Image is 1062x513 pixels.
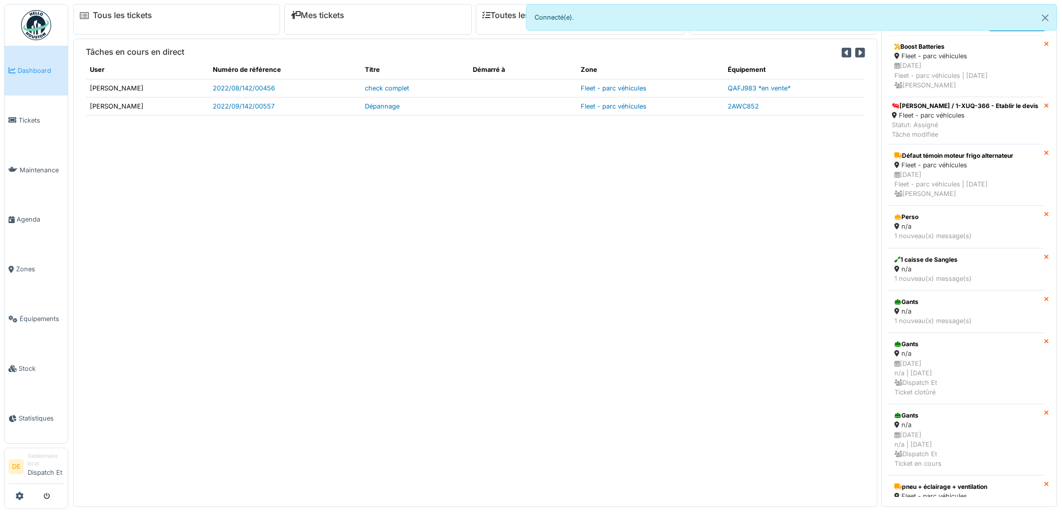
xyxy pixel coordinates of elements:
[361,61,469,79] th: Titre
[5,195,68,245] a: Agenda
[581,102,646,110] a: Fleet - parc véhicules
[894,482,1037,491] div: pneu + éclairage + ventilation
[28,452,64,481] li: Dispatch Et
[894,61,1037,90] div: [DATE] Fleet - parc véhicules | [DATE] [PERSON_NAME]
[577,61,724,79] th: Zone
[5,95,68,145] a: Tickets
[892,111,1038,120] div: Fleet - parc véhicules
[894,359,1037,397] div: [DATE] n/a | [DATE] Dispatch Et Ticket clotûré
[581,84,646,92] a: Fleet - parc véhicules
[888,404,1044,475] a: Gants n/a [DATE]n/a | [DATE] Dispatch EtTicket en cours
[894,222,1037,231] div: n/a
[17,215,64,224] span: Agenda
[90,66,104,73] span: translation missing: fr.shared.user
[20,165,64,175] span: Maintenance
[209,61,361,79] th: Numéro de référence
[5,145,68,195] a: Maintenance
[5,46,68,95] a: Dashboard
[19,364,64,373] span: Stock
[894,170,1037,199] div: [DATE] Fleet - parc véhicules | [DATE] [PERSON_NAME]
[16,264,64,274] span: Zones
[894,349,1037,358] div: n/a
[894,51,1037,61] div: Fleet - parc véhicules
[28,452,64,468] div: Gestionnaire local
[894,160,1037,170] div: Fleet - parc véhicules
[213,102,275,110] a: 2022/09/142/00557
[894,430,1037,469] div: [DATE] n/a | [DATE] Dispatch Et Ticket en cours
[894,316,1037,326] div: 1 nouveau(x) message(s)
[894,255,1037,264] div: 1 caisse de Sangles
[894,340,1037,349] div: Gants
[86,47,184,57] h6: Tâches en cours en direct
[5,245,68,294] a: Zones
[894,420,1037,430] div: n/a
[5,294,68,344] a: Équipements
[894,42,1037,51] div: Boost Batteries
[888,333,1044,404] a: Gants n/a [DATE]n/a | [DATE] Dispatch EtTicket clotûré
[888,206,1044,248] a: Perso n/a 1 nouveau(x) message(s)
[894,151,1037,160] div: Défaut témoin moteur frigo alternateur
[894,411,1037,420] div: Gants
[894,306,1037,316] div: n/a
[213,84,275,92] a: 2022/08/142/00456
[93,11,152,20] a: Tous les tickets
[724,61,865,79] th: Équipement
[1034,5,1056,31] button: Close
[888,144,1044,206] a: Défaut témoin moteur frigo alternateur Fleet - parc véhicules [DATE]Fleet - parc véhicules | [DAT...
[5,393,68,443] a: Statistiques
[19,414,64,423] span: Statistiques
[365,84,409,92] a: check complet
[21,10,51,40] img: Badge_color-CXgf-gQk.svg
[894,491,1037,501] div: Fleet - parc véhicules
[894,264,1037,274] div: n/a
[888,97,1044,144] a: [PERSON_NAME] / 1-XUQ-366 - Etablir le devis Fleet - parc véhicules Statut: AssignéTâche modifiée
[892,101,1038,111] div: [PERSON_NAME] / 1-XUQ-366 - Etablir le devis
[894,213,1037,222] div: Perso
[482,11,557,20] a: Toutes les tâches
[86,97,209,115] td: [PERSON_NAME]
[19,116,64,125] span: Tickets
[892,120,1038,139] div: Statut: Assigné Tâche modifiée
[888,35,1044,97] a: Boost Batteries Fleet - parc véhicules [DATE]Fleet - parc véhicules | [DATE] [PERSON_NAME]
[728,102,759,110] a: 2AWC852
[9,459,24,474] li: DE
[526,4,1057,31] div: Connecté(e).
[888,248,1044,290] a: 1 caisse de Sangles n/a 1 nouveau(x) message(s)
[365,102,400,110] a: Dépannage
[5,344,68,393] a: Stock
[9,452,64,484] a: DE Gestionnaire localDispatch Et
[20,314,64,324] span: Équipements
[728,84,790,92] a: QAFJ983 *en vente*
[18,66,64,75] span: Dashboard
[894,297,1037,306] div: Gants
[894,231,1037,241] div: 1 nouveau(x) message(s)
[894,274,1037,283] div: 1 nouveau(x) message(s)
[291,11,344,20] a: Mes tickets
[469,61,577,79] th: Démarré à
[86,79,209,97] td: [PERSON_NAME]
[888,290,1044,333] a: Gants n/a 1 nouveau(x) message(s)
